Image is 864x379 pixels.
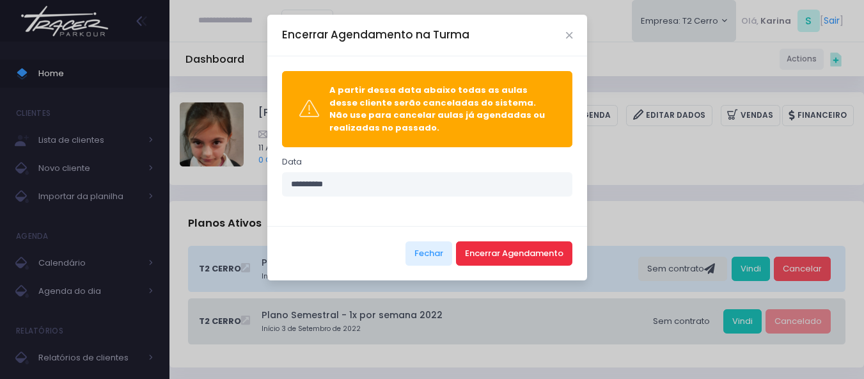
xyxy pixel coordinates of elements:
label: Data [282,156,302,168]
div: A partir dessa data abaixo todas as aulas desse cliente serão canceladas do sistema. Não use para... [329,84,555,134]
h5: Encerrar Agendamento na Turma [282,27,469,43]
button: Close [566,32,572,38]
button: Fechar [405,241,452,266]
button: Encerrar Agendamento [456,241,572,266]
